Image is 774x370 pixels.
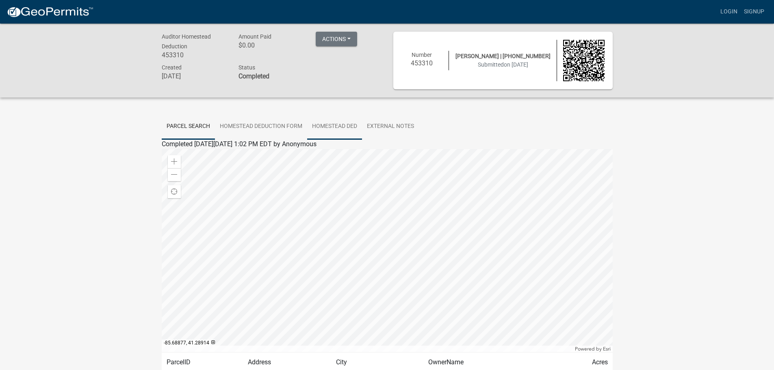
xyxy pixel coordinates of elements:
a: Login [717,4,741,19]
div: Zoom in [168,155,181,168]
a: External Notes [362,114,419,140]
h6: 453310 [401,59,443,67]
a: Homestead Ded [307,114,362,140]
a: Esri [603,346,611,352]
button: Actions [316,32,357,46]
h6: [DATE] [162,72,227,80]
span: Number [412,52,432,58]
a: Parcel search [162,114,215,140]
span: Submitted on [DATE] [478,61,528,68]
span: Auditor Homestead Deduction [162,33,211,50]
span: Amount Paid [238,33,271,40]
div: Zoom out [168,168,181,181]
span: [PERSON_NAME] | [PHONE_NUMBER] [455,53,551,59]
div: Find my location [168,185,181,198]
a: Signup [741,4,767,19]
h6: $0.00 [238,41,304,49]
span: Completed [DATE][DATE] 1:02 PM EDT by Anonymous [162,140,317,148]
span: Status [238,64,255,71]
strong: Completed [238,72,269,80]
span: Created [162,64,182,71]
img: QR code [563,40,605,81]
a: Homestead Deduction Form [215,114,307,140]
h6: 453310 [162,51,227,59]
div: Powered by [573,346,613,352]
